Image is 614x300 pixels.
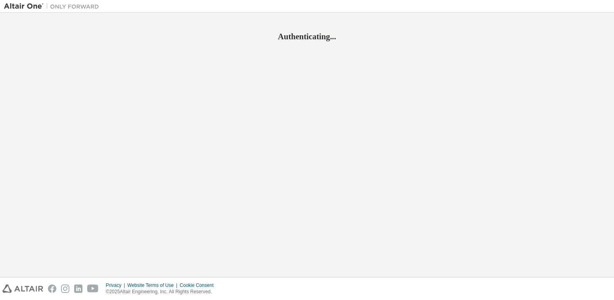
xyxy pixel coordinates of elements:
[127,282,180,288] div: Website Terms of Use
[61,285,69,293] img: instagram.svg
[74,285,82,293] img: linkedin.svg
[106,288,218,295] p: © 2025 Altair Engineering, Inc. All Rights Reserved.
[106,282,127,288] div: Privacy
[180,282,218,288] div: Cookie Consent
[4,31,610,42] h2: Authenticating...
[87,285,99,293] img: youtube.svg
[2,285,43,293] img: altair_logo.svg
[48,285,56,293] img: facebook.svg
[4,2,103,10] img: Altair One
